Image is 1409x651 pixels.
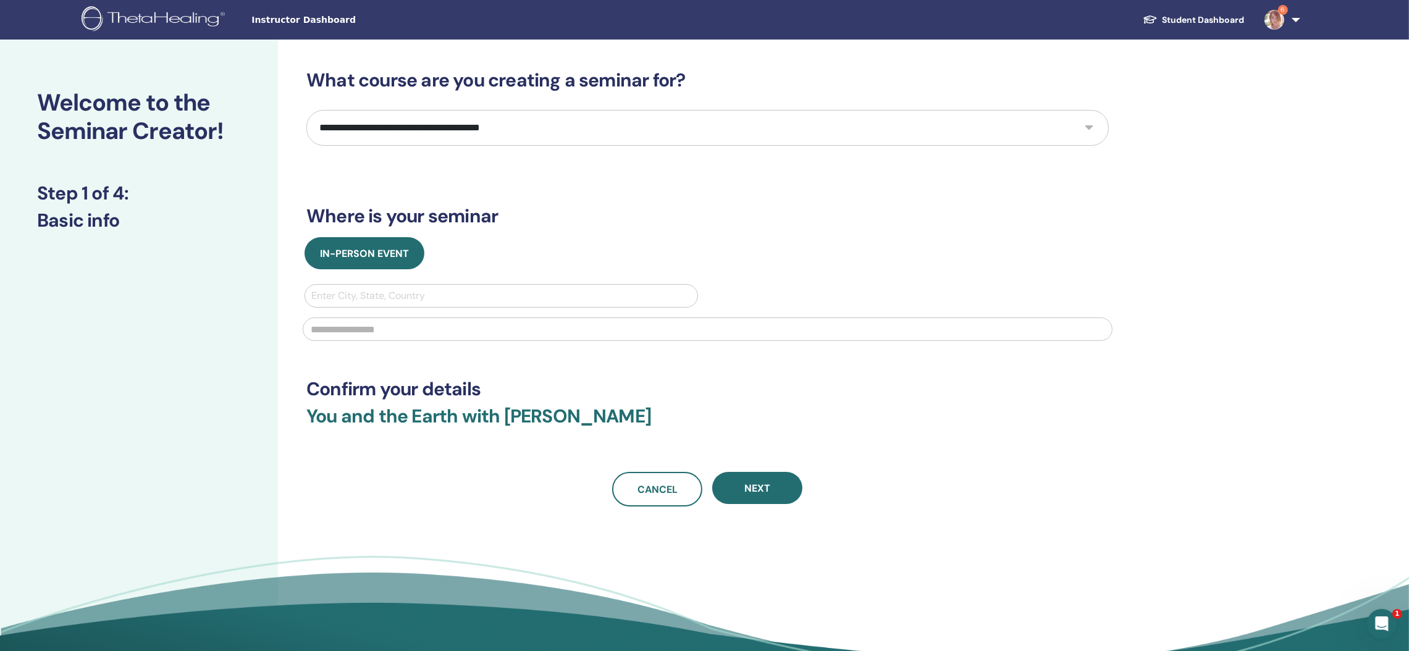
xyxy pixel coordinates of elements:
[1143,14,1158,25] img: graduation-cap-white.svg
[251,14,437,27] span: Instructor Dashboard
[744,482,770,495] span: Next
[306,405,1109,442] h3: You and the Earth with [PERSON_NAME]
[82,6,229,34] img: logo.png
[712,472,802,504] button: Next
[1278,5,1288,15] span: 6
[306,205,1109,227] h3: Where is your seminar
[306,378,1109,400] h3: Confirm your details
[1392,609,1402,619] span: 1
[320,247,409,260] span: In-Person Event
[1133,9,1255,31] a: Student Dashboard
[612,472,702,506] a: Cancel
[637,483,678,496] span: Cancel
[1264,10,1284,30] img: default.jpg
[37,89,241,145] h2: Welcome to the Seminar Creator!
[37,209,241,232] h3: Basic info
[1367,609,1397,639] iframe: Intercom live chat
[306,69,1109,91] h3: What course are you creating a seminar for?
[37,182,241,204] h3: Step 1 of 4 :
[305,237,424,269] button: In-Person Event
